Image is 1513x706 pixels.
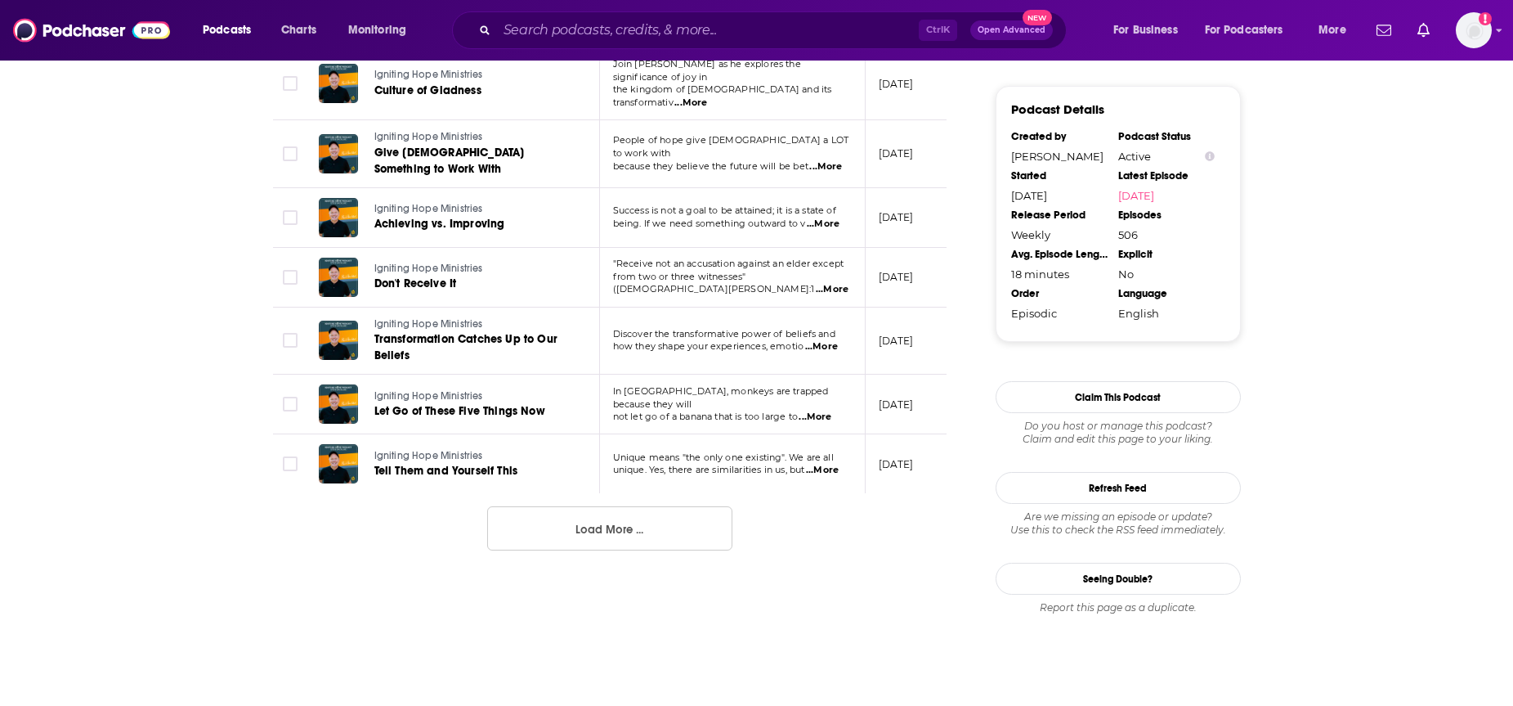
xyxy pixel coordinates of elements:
[374,83,481,97] span: Culture of Gladness
[1456,12,1492,48] img: User Profile
[1479,12,1492,25] svg: Add a profile image
[613,160,808,172] span: because they believe the future will be bet
[879,457,914,471] p: [DATE]
[879,270,914,284] p: [DATE]
[374,131,483,142] span: Igniting Hope Ministries
[374,217,505,231] span: Achieving vs. Improving
[1011,169,1108,182] div: Started
[374,216,569,232] a: Achieving vs. Improving
[191,17,272,43] button: open menu
[487,506,732,551] button: Load More ...
[613,258,844,269] span: "Receive not an accusation against an elder except
[374,202,569,217] a: Igniting Hope Ministries
[374,450,483,461] span: Igniting Hope Ministries
[613,218,806,229] span: being. If we need something outward to v
[1411,16,1436,44] a: Show notifications dropdown
[374,318,483,330] span: Igniting Hope Ministries
[1118,209,1215,222] div: Episodes
[374,331,571,364] a: Transformation Catches Up to Our Beliefs
[613,385,829,410] span: In [GEOGRAPHIC_DATA], monkeys are trapped because they will
[374,146,525,176] span: Give [DEMOGRAPHIC_DATA] Something to Work With
[613,411,798,422] span: not let go of a banana that is too large to
[1118,228,1215,241] div: 506
[203,19,251,42] span: Podcasts
[1102,17,1198,43] button: open menu
[996,420,1241,433] span: Do you host or manage this podcast?
[374,263,483,274] span: Igniting Hope Ministries
[1118,268,1215,281] div: No
[1023,10,1052,25] span: New
[1205,151,1215,163] button: Show Info
[996,563,1241,595] a: Seeing Double?
[497,17,919,43] input: Search podcasts, credits, & more...
[374,130,571,145] a: Igniting Hope Ministries
[1370,16,1398,44] a: Show notifications dropdown
[996,381,1241,413] button: Claim This Podcast
[1194,17,1307,43] button: open menu
[978,26,1045,34] span: Open Advanced
[806,464,839,477] span: ...More
[879,398,914,411] p: [DATE]
[996,472,1241,504] button: Refresh Feed
[1456,12,1492,48] button: Show profile menu
[337,17,427,43] button: open menu
[816,283,848,296] span: ...More
[613,328,835,340] span: Discover the transformative power of beliefs and
[283,76,298,91] span: Toggle select row
[674,97,707,110] span: ...More
[374,464,518,478] span: Tell Them and Yourself This
[271,17,326,43] a: Charts
[879,210,914,224] p: [DATE]
[283,210,298,225] span: Toggle select row
[374,69,483,80] span: Igniting Hope Ministries
[374,68,569,83] a: Igniting Hope Ministries
[374,403,569,420] a: Let Go of These Five Things Now
[996,601,1241,614] div: Report this page as a duplicate.
[613,205,836,216] span: Success is not a goal to be attained; it is a state of
[1118,287,1215,300] div: Language
[13,15,170,46] a: Podchaser - Follow, Share and Rate Podcasts
[1118,189,1215,202] a: [DATE]
[613,134,849,159] span: People of hope give [DEMOGRAPHIC_DATA] a LOT to work with
[613,464,805,475] span: unique. Yes, there are similarities in us, but
[374,277,457,290] span: Don't Receive It
[374,463,569,479] a: Tell Them and Yourself This
[613,452,834,463] span: Unique means "the only one existing". We are all
[1011,268,1108,281] div: 18 minutes
[1011,101,1104,117] h3: Podcast Details
[348,19,406,42] span: Monitoring
[374,449,569,464] a: Igniting Hope Ministries
[809,160,842,173] span: ...More
[1011,130,1108,143] div: Created by
[283,456,298,471] span: Toggle select row
[879,334,914,348] p: [DATE]
[1011,209,1108,222] div: Release Period
[374,317,571,332] a: Igniting Hope Ministries
[374,203,483,214] span: Igniting Hope Ministries
[1118,169,1215,182] div: Latest Episode
[1011,287,1108,300] div: Order
[1118,307,1215,320] div: English
[1456,12,1492,48] span: Logged in as TinaPugh
[1011,228,1108,241] div: Weekly
[283,333,298,348] span: Toggle select row
[1011,189,1108,202] div: [DATE]
[613,83,832,108] span: the kingdom of [DEMOGRAPHIC_DATA] and its transformativ
[374,404,545,418] span: Let Go of These Five Things Now
[1118,130,1215,143] div: Podcast Status
[805,340,838,353] span: ...More
[1011,150,1108,163] div: [PERSON_NAME]
[996,510,1241,537] div: Are we missing an episode or update? Use this to check the RSS feed immediately.
[374,389,569,404] a: Igniting Hope Ministries
[1113,19,1178,42] span: For Business
[1318,19,1346,42] span: More
[374,145,571,178] a: Give [DEMOGRAPHIC_DATA] Something to Work With
[283,270,298,285] span: Toggle select row
[970,20,1053,40] button: Open AdvancedNew
[996,420,1241,446] div: Claim and edit this page to your liking.
[879,77,914,91] p: [DATE]
[374,262,569,277] a: Igniting Hope Ministries
[1307,17,1367,43] button: open menu
[1118,248,1215,261] div: Explicit
[374,83,569,99] a: Culture of Gladness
